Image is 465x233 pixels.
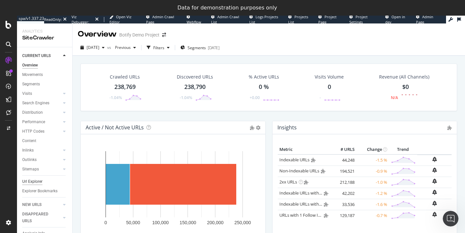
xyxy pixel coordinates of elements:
i: Admin [311,158,316,162]
div: Analytics [22,29,67,34]
div: +0.00 [250,95,260,100]
div: 0 [328,83,331,91]
div: Visits [22,90,32,97]
td: 194,521 [330,166,356,177]
span: Admin Page [416,14,433,24]
div: bell-plus [432,167,437,173]
div: Segments [22,81,40,88]
div: Overview [22,62,38,69]
div: Explorer Bookmarks [22,188,58,195]
h4: Active / Not Active URLs [86,123,144,132]
td: -0.9 % [356,166,389,177]
a: Webflow [187,14,207,24]
div: Discovered URLs [177,74,213,80]
div: Viz Debugger: [72,14,94,24]
a: Search Engines [22,100,61,107]
div: bell-plus [432,201,437,206]
a: Open Viz Editor [109,14,141,24]
a: CURRENT URLS [22,52,61,59]
a: Inlinks [22,147,61,154]
td: -0.7 % [356,210,389,221]
a: Sitemaps [22,166,61,173]
div: Data for demonstration purposes only [177,5,277,11]
th: # URLS [330,145,356,154]
div: - [320,95,321,100]
span: vs [107,45,112,50]
span: $0 [402,83,409,91]
a: Projects List [288,14,314,24]
a: Project Page [318,14,344,24]
a: 2xx URLs [279,179,297,185]
button: Previous [112,42,139,53]
td: 129,187 [330,210,356,221]
div: Performance [22,119,45,125]
td: 42,202 [330,188,356,199]
span: Project Settings [349,14,368,24]
span: Revenue (All Channels) [379,74,429,80]
th: Change [356,145,389,154]
iframe: Intercom live chat [443,211,458,226]
i: Admin [324,202,328,207]
div: ReadOnly: [44,17,62,22]
a: Non-Indexable URLs [279,168,319,174]
a: Movements [22,71,68,78]
div: Botify Demo Project [119,32,159,38]
a: HTTP Codes [22,128,61,135]
a: Admin Crawl List [211,14,244,24]
div: Inlinks [22,147,34,154]
div: N/A [391,95,398,100]
th: Trend [389,145,417,154]
a: Indexable URLs [279,157,309,163]
div: Search Engines [22,100,49,107]
a: Open in dev [385,14,411,24]
text: 100,000 [152,220,169,225]
span: 2025 Sep. 6th [87,45,99,50]
a: Explorer Bookmarks [22,188,68,195]
div: NEW URLS [22,201,42,208]
span: Project Page [318,14,337,24]
a: Performance [22,119,61,125]
a: Url Explorer [22,178,68,185]
i: Options [256,125,260,130]
text: 200,000 [207,220,224,225]
div: bell-plus [432,190,437,195]
a: Outlinks [22,156,61,163]
a: Overview [22,62,68,69]
a: Content [22,138,68,144]
button: Segments[DATE] [178,42,222,53]
td: 33,536 [330,199,356,210]
text: 0 [105,220,107,225]
div: Distribution [22,109,43,116]
span: Logs Projects List [249,14,278,24]
div: 0 % [259,83,269,91]
a: Visits [22,90,61,97]
a: Logs Projects List [249,14,283,24]
i: Admin [324,191,328,196]
a: Indexable URLs with Bad H1 [279,190,334,196]
div: spa/v1.337.23 [17,16,44,21]
i: Admin [324,213,328,218]
a: Admin Crawl Page [146,14,181,24]
a: spa/v1.337.23 [17,16,44,23]
i: Admin [321,169,325,173]
div: [DATE] [208,45,220,51]
span: Webflow [187,20,201,24]
td: -1.5 % [356,154,389,166]
span: Segments [188,45,206,51]
a: Distribution [22,109,61,116]
span: Projects List [288,14,308,24]
a: DISAPPEARED URLS [22,211,61,225]
a: Project Settings [349,14,380,24]
i: Admin [447,125,452,130]
button: Filters [144,42,172,53]
div: Url Explorer [22,178,42,185]
div: DISAPPEARED URLS [22,211,55,225]
th: Metric [278,145,330,154]
span: Open Viz Editor [109,14,131,24]
div: Visits Volume [315,74,344,80]
button: [DATE] [78,42,107,53]
div: bell-plus [432,157,437,162]
i: Admin [304,180,308,184]
a: Indexable URLs with Bad Description [279,201,351,207]
td: -1.6 % [356,199,389,210]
